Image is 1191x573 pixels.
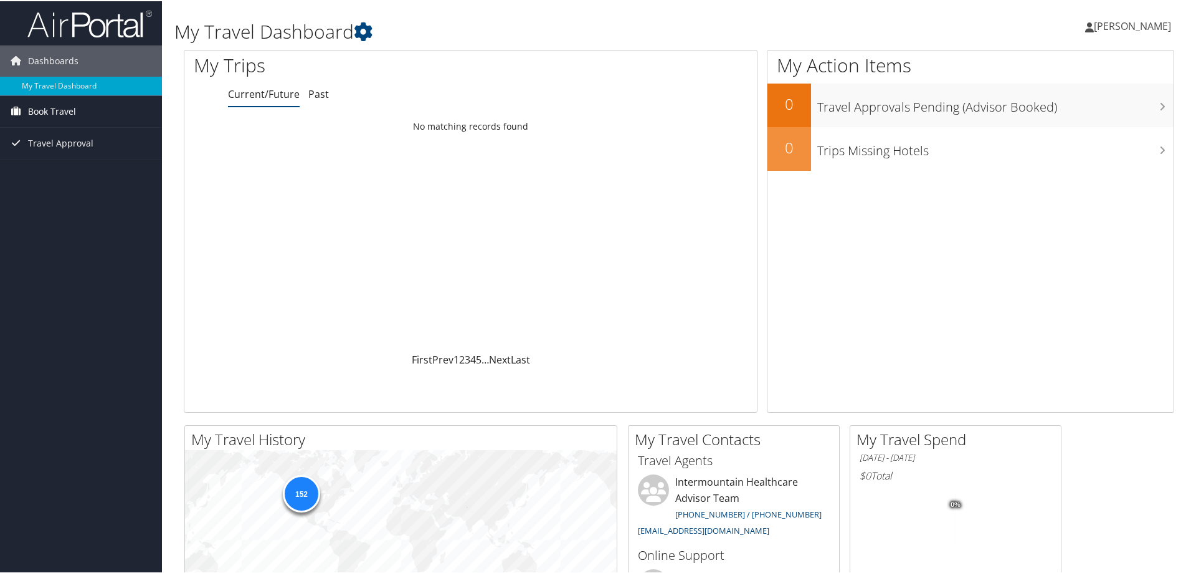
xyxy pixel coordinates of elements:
[638,524,769,535] a: [EMAIL_ADDRESS][DOMAIN_NAME]
[1094,18,1171,32] span: [PERSON_NAME]
[767,51,1174,77] h1: My Action Items
[767,126,1174,170] a: 0Trips Missing Hotels
[28,127,93,158] span: Travel Approval
[860,468,1051,481] h6: Total
[432,352,453,365] a: Prev
[951,500,961,508] tspan: 0%
[767,92,811,113] h2: 0
[860,468,871,481] span: $0
[1085,6,1184,44] a: [PERSON_NAME]
[453,352,459,365] a: 1
[675,508,822,519] a: [PHONE_NUMBER] / [PHONE_NUMBER]
[638,546,830,563] h3: Online Support
[184,114,757,137] td: No matching records found
[817,135,1174,158] h3: Trips Missing Hotels
[632,473,836,540] li: Intermountain Healthcare Advisor Team
[860,451,1051,463] h6: [DATE] - [DATE]
[28,44,78,75] span: Dashboards
[511,352,530,365] a: Last
[194,51,509,77] h1: My Trips
[635,428,839,449] h2: My Travel Contacts
[817,91,1174,115] h3: Travel Approvals Pending (Advisor Booked)
[308,86,329,100] a: Past
[459,352,465,365] a: 2
[489,352,511,365] a: Next
[174,17,847,44] h1: My Travel Dashboard
[638,451,830,468] h3: Travel Agents
[412,352,432,365] a: First
[191,428,617,449] h2: My Travel History
[27,8,152,37] img: airportal-logo.png
[482,352,489,365] span: …
[856,428,1061,449] h2: My Travel Spend
[228,86,300,100] a: Current/Future
[28,95,76,126] span: Book Travel
[476,352,482,365] a: 5
[465,352,470,365] a: 3
[470,352,476,365] a: 4
[767,136,811,157] h2: 0
[283,474,320,511] div: 152
[767,82,1174,126] a: 0Travel Approvals Pending (Advisor Booked)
